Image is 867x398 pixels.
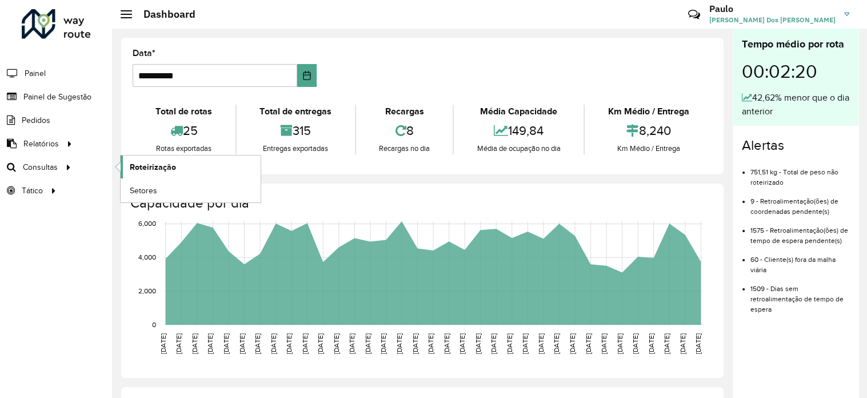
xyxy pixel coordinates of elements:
[742,37,849,52] div: Tempo médio por rota
[25,67,46,79] span: Painel
[138,253,156,261] text: 4,000
[135,143,233,154] div: Rotas exportadas
[130,195,712,212] h4: Capacidade por dia
[348,333,355,354] text: [DATE]
[364,333,371,354] text: [DATE]
[569,333,576,354] text: [DATE]
[474,333,482,354] text: [DATE]
[138,287,156,294] text: 2,000
[682,2,706,27] a: Contato Rápido
[750,188,849,217] li: 9 - Retroalimentação(ões) de coordenadas pendente(s)
[750,217,849,246] li: 1575 - Retroalimentação(ões) de tempo de espera pendente(s)
[521,333,529,354] text: [DATE]
[490,333,497,354] text: [DATE]
[750,246,849,275] li: 60 - Cliente(s) fora da malha viária
[584,333,592,354] text: [DATE]
[750,275,849,315] li: 1509 - Dias sem retroalimentação de tempo de espera
[285,333,293,354] text: [DATE]
[709,3,836,14] h3: Paulo
[742,52,849,91] div: 00:02:20
[742,91,849,118] div: 42,62% menor que o dia anterior
[537,333,545,354] text: [DATE]
[679,333,686,354] text: [DATE]
[23,138,59,150] span: Relatórios
[427,333,434,354] text: [DATE]
[588,105,709,118] div: Km Médio / Entrega
[333,333,340,354] text: [DATE]
[121,156,261,178] a: Roteirização
[239,118,352,143] div: 315
[239,143,352,154] div: Entregas exportadas
[359,143,450,154] div: Recargas no dia
[588,118,709,143] div: 8,240
[411,333,418,354] text: [DATE]
[395,333,403,354] text: [DATE]
[458,333,466,354] text: [DATE]
[379,333,387,354] text: [DATE]
[138,220,156,228] text: 6,000
[238,333,245,354] text: [DATE]
[359,118,450,143] div: 8
[121,179,261,202] a: Setores
[132,8,195,21] h2: Dashboard
[159,333,167,354] text: [DATE]
[648,333,655,354] text: [DATE]
[130,161,176,173] span: Roteirização
[694,333,702,354] text: [DATE]
[588,143,709,154] div: Km Médio / Entrega
[600,333,608,354] text: [DATE]
[506,333,513,354] text: [DATE]
[443,333,450,354] text: [DATE]
[457,105,581,118] div: Média Capacidade
[133,46,155,60] label: Data
[135,118,233,143] div: 25
[750,158,849,188] li: 751,51 kg - Total de peso não roteirizado
[135,105,233,118] div: Total de rotas
[297,64,317,87] button: Choose Date
[457,143,581,154] div: Média de ocupação no dia
[359,105,450,118] div: Recargas
[23,91,91,103] span: Painel de Sugestão
[175,333,182,354] text: [DATE]
[22,185,43,197] span: Tático
[191,333,198,354] text: [DATE]
[742,137,849,154] h4: Alertas
[239,105,352,118] div: Total de entregas
[632,333,639,354] text: [DATE]
[270,333,277,354] text: [DATE]
[254,333,261,354] text: [DATE]
[152,321,156,328] text: 0
[616,333,624,354] text: [DATE]
[553,333,560,354] text: [DATE]
[317,333,324,354] text: [DATE]
[22,114,50,126] span: Pedidos
[301,333,309,354] text: [DATE]
[663,333,670,354] text: [DATE]
[130,185,157,197] span: Setores
[709,15,836,25] span: [PERSON_NAME] Dos [PERSON_NAME]
[23,161,58,173] span: Consultas
[457,118,581,143] div: 149,84
[206,333,214,354] text: [DATE]
[222,333,230,354] text: [DATE]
